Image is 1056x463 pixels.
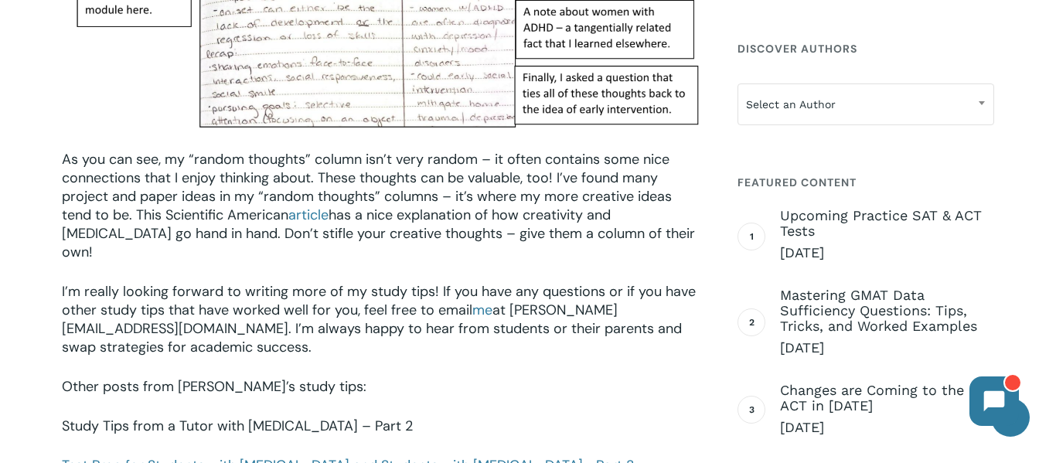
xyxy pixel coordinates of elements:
span: Upcoming Practice SAT & ACT Tests [780,208,994,239]
span: [DATE] [780,339,994,357]
span: As you can see, my “random thoughts” column isn’t very random – it often contains some nice conne... [62,150,672,224]
span: Changes are Coming to the ACT in [DATE] [780,383,994,414]
a: Upcoming Practice SAT & ACT Tests [DATE] [780,208,994,262]
a: Changes are Coming to the ACT in [DATE] [DATE] [780,383,994,437]
a: article [288,206,329,224]
a: me [472,301,492,319]
h4: Discover Authors [737,35,994,63]
span: Mastering GMAT Data Sufficiency Questions: Tips, Tricks, and Worked Examples [780,288,994,334]
span: [DATE] [780,418,994,437]
span: Select an Author [738,88,993,121]
iframe: Chatbot [954,361,1034,441]
a: Mastering GMAT Data Sufficiency Questions: Tips, Tricks, and Worked Examples [DATE] [780,288,994,357]
h4: Featured Content [737,169,994,196]
p: Other posts from [PERSON_NAME]’s study tips: [62,377,700,417]
a: Study Tips from a Tutor with [MEDICAL_DATA] – Part 2 [62,417,413,435]
span: I’m really looking forward to writing more of my study tips! If you have any questions or if you ... [62,282,696,319]
span: [DATE] [780,243,994,262]
span: has a nice explanation of how creativity and [MEDICAL_DATA] go hand in hand. Don’t stifle your cr... [62,206,695,261]
span: at [PERSON_NAME][EMAIL_ADDRESS][DOMAIN_NAME]. I’m always happy to hear from students or their par... [62,301,682,356]
span: Select an Author [737,83,994,125]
